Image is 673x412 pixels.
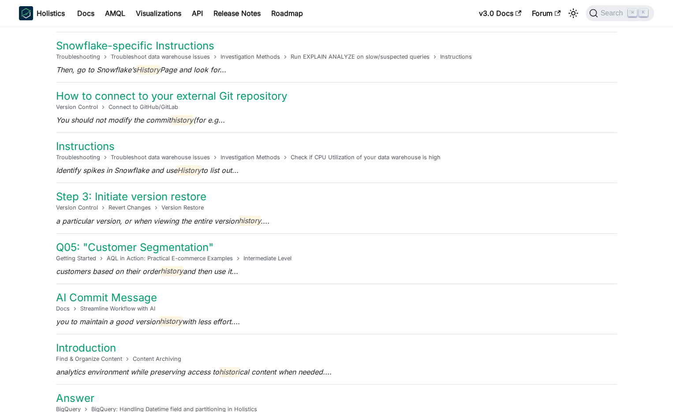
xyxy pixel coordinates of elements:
span: History [177,165,201,176]
nav: breadcrumbs [56,52,617,61]
p: Identify spikes in Snowflake and use to list out... [56,165,617,176]
li: Troubleshoot data warehouse issues [111,153,221,161]
nav: breadcrumbs [56,304,617,313]
nav: breadcrumbs [56,254,617,262]
span: history [171,115,193,125]
li: Intermediate Level​ [243,254,292,262]
li: Docs [56,304,80,313]
li: Connect to GitHub/GitLab [108,103,178,111]
nav: breadcrumbs [56,103,617,111]
li: Run EXPLAIN ANALYZE on slow/suspected queries​ [291,52,440,61]
a: How to connect to your external Git repository​ [56,90,287,102]
p: analytics environment while preserving access to cal content when needed.... [56,367,617,377]
li: Troubleshooting [56,153,111,161]
li: Version Restore​ [161,203,204,212]
a: Docs [72,6,100,20]
a: Snowflake-specific Instructions​ [56,39,214,52]
span: history [160,316,182,326]
p: a particular version, or when viewing the entire version .... [56,216,617,226]
a: AMQL [100,6,131,20]
a: Forum [527,6,566,20]
li: Check if CPU Utilization of your data warehouse is high​ [291,153,441,161]
img: Holistics [19,6,33,20]
span: Search [598,9,628,17]
li: Getting Started [56,254,107,262]
p: Then, go to Snowflake’s Page and look for... [56,64,617,75]
kbd: ⌘ [628,9,637,17]
li: Find & Organize Content [56,355,133,363]
li: Revert Changes [108,203,161,212]
p: you to maintain a good version with less effort.... [56,316,617,327]
li: Version Control [56,103,108,111]
a: Introduction​ [56,341,116,354]
li: Version Control [56,203,108,212]
span: history [239,216,261,226]
a: AI Commit Message​ [56,291,157,304]
li: Content Archiving [133,355,181,363]
p: customers based on their order and then use it... [56,266,617,277]
li: AQL in Action: Practical E-commerce Examples [107,254,243,262]
b: Holistics [37,8,65,19]
a: API [187,6,208,20]
span: histori [219,367,239,377]
a: Visualizations [131,6,187,20]
a: Q05: "Customer Segmentation"​ [56,241,213,254]
a: HolisticsHolistics [19,6,65,20]
kbd: K [639,9,648,17]
button: Search (Command+K) [586,5,654,21]
li: Investigation Methods​ [221,52,291,61]
a: Step 3: Initiate version restore​ [56,190,206,203]
span: History [136,65,160,75]
li: Streamline Workflow with AI [80,304,155,313]
a: v3.0 Docs [474,6,527,20]
span: history [161,266,183,276]
li: Investigation Methods​ [221,153,291,161]
a: Instructions​ [56,140,115,153]
a: Release Notes [208,6,266,20]
nav: breadcrumbs [56,153,617,161]
button: Switch between dark and light mode (currently light mode) [566,6,580,20]
nav: breadcrumbs [56,355,617,363]
nav: breadcrumbs [56,203,617,212]
a: Roadmap [266,6,308,20]
li: Instructions​ [440,52,472,61]
li: Troubleshoot data warehouse issues [111,52,221,61]
li: Troubleshooting [56,52,111,61]
a: Answer​ [56,392,94,405]
p: You should not modify the commit (for e.g... [56,115,617,125]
